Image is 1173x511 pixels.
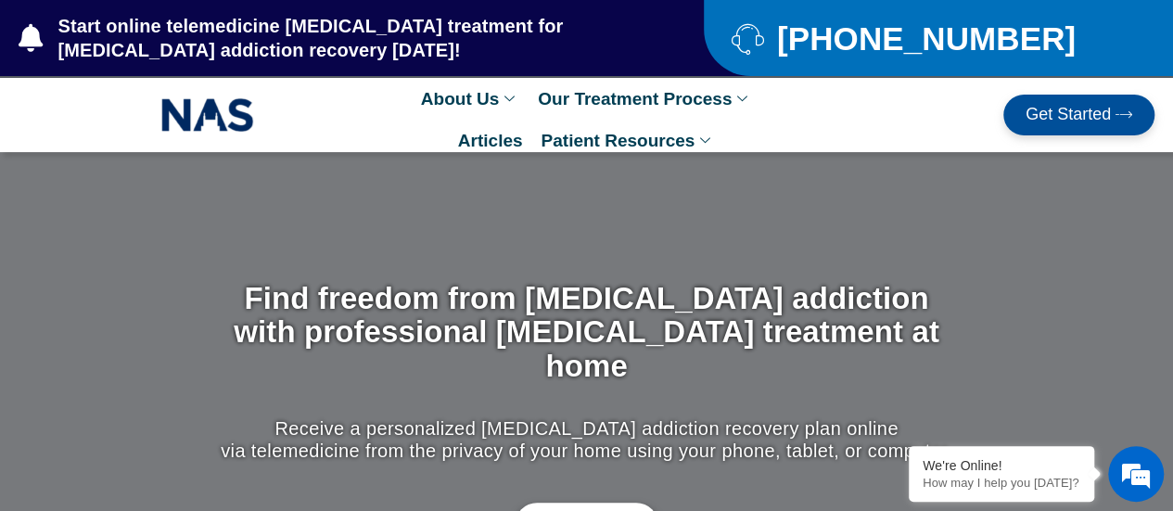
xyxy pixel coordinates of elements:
p: Receive a personalized [MEDICAL_DATA] addiction recovery plan online via telemedicine from the pr... [216,417,957,462]
a: Our Treatment Process [529,78,761,120]
span: Start online telemedicine [MEDICAL_DATA] treatment for [MEDICAL_DATA] addiction recovery [DATE]! [54,14,631,62]
p: How may I help you today? [923,476,1080,490]
h1: Find freedom from [MEDICAL_DATA] addiction with professional [MEDICAL_DATA] treatment at home [216,282,957,383]
div: We're Online! [923,458,1080,473]
a: Get Started [1003,95,1154,135]
a: [PHONE_NUMBER] [732,22,1127,55]
a: About Us [412,78,529,120]
a: Articles [449,120,532,161]
span: [PHONE_NUMBER] [772,27,1076,50]
a: Start online telemedicine [MEDICAL_DATA] treatment for [MEDICAL_DATA] addiction recovery [DATE]! [19,14,630,62]
img: NAS_email_signature-removebg-preview.png [161,94,254,136]
a: Patient Resources [531,120,724,161]
span: Get Started [1026,106,1111,124]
